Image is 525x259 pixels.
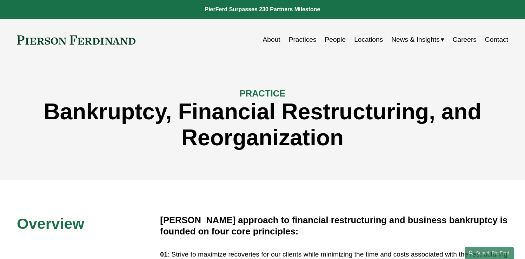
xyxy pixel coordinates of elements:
[391,34,440,46] span: News & Insights
[485,33,508,46] a: Contact
[354,33,383,46] a: Locations
[325,33,346,46] a: People
[17,99,508,150] h1: Bankruptcy, Financial Restructuring, and Reorganization
[240,88,286,98] span: PRACTICE
[160,251,167,258] strong: 01
[465,247,514,259] a: Search this site
[453,33,477,46] a: Careers
[263,33,280,46] a: About
[160,214,508,237] h4: [PERSON_NAME] approach to financial restructuring and business bankruptcy is founded on four core...
[289,33,317,46] a: Practices
[391,33,444,46] a: folder dropdown
[17,215,84,232] span: Overview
